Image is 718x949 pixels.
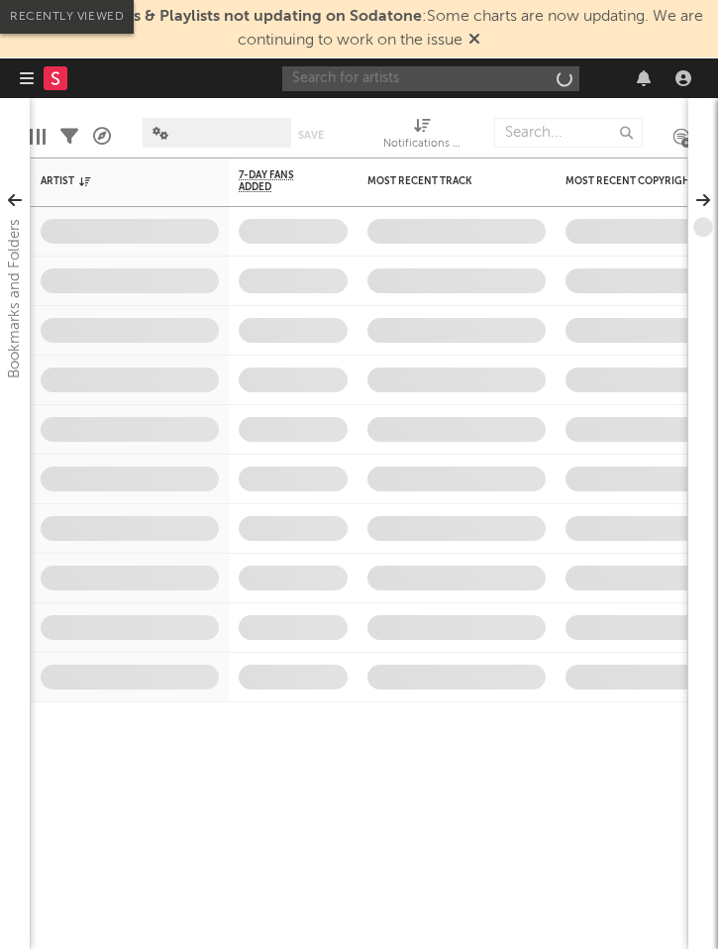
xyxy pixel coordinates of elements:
[565,175,714,187] div: Most Recent Copyright
[41,175,189,187] div: Artist
[383,108,462,165] div: Notifications (Artist)
[36,9,422,25] span: Spotify Charts & Playlists not updating on Sodatone
[298,130,324,141] button: Save
[383,133,462,157] div: Notifications (Artist)
[239,169,318,193] span: 7-Day Fans Added
[60,108,78,165] div: Filters
[367,175,516,187] div: Most Recent Track
[10,5,124,29] div: Recently Viewed
[282,66,579,91] input: Search for artists
[93,108,111,165] div: A&R Pipeline
[3,219,27,378] div: Bookmarks and Folders
[468,33,480,49] span: Dismiss
[36,9,703,49] span: : Some charts are now updating. We are continuing to work on the issue
[494,118,643,148] input: Search...
[30,108,46,165] div: Edit Columns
